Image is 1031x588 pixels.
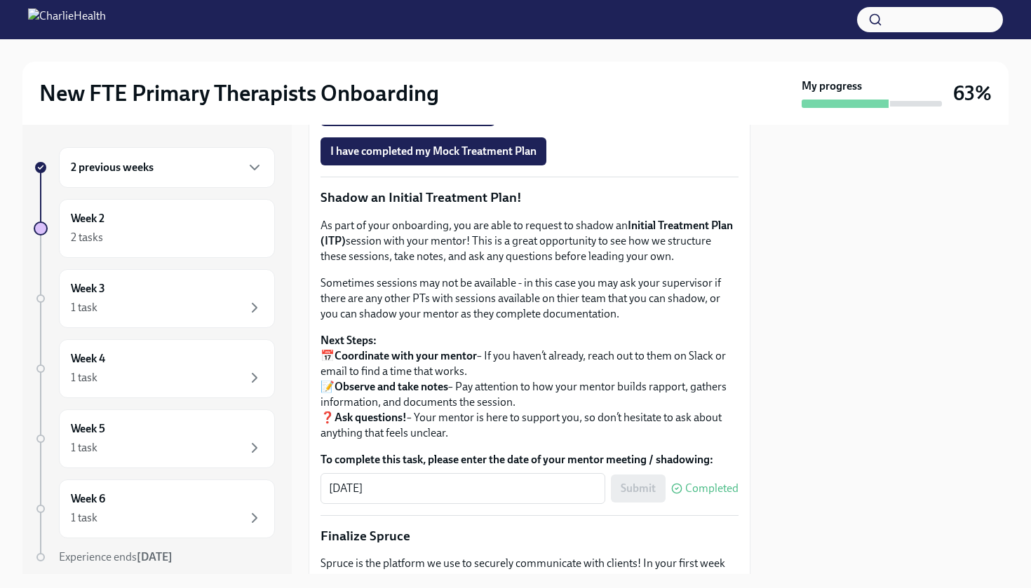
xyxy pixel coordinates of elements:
span: Completed [685,483,739,494]
h6: Week 3 [71,281,105,296]
p: As part of your onboarding, you are able to request to shadow an session with your mentor! This i... [321,218,739,264]
strong: My progress [802,78,862,94]
p: Sometimes sessions may not be available - in this case you may ask your supervisor if there are a... [321,275,739,322]
img: CharlieHealth [28,8,106,31]
strong: Initial Treatment Plan (ITP) [321,219,733,247]
h2: New FTE Primary Therapists Onboarding [39,79,439,107]
strong: Observe and take notes [335,380,448,393]
span: I have completed my Mock Treatment Plan [330,144,537,158]
strong: [DATE] [137,550,173,563]
h6: Week 4 [71,351,105,367]
div: 1 task [71,370,97,385]
a: Week 22 tasks [34,199,275,258]
strong: Next Steps: [321,334,377,347]
h6: Week 2 [71,211,105,226]
textarea: [DATE] [329,480,597,497]
button: I have completed my Mock Treatment Plan [321,137,546,165]
a: Week 61 task [34,479,275,538]
h6: 2 previous weeks [71,160,154,175]
div: 1 task [71,510,97,526]
a: Week 31 task [34,269,275,328]
div: 1 task [71,300,97,315]
label: To complete this task, please enter the date of your mentor meeting / shadowing: [321,452,739,467]
a: Week 41 task [34,339,275,398]
a: Week 51 task [34,409,275,468]
h3: 63% [953,81,992,106]
strong: Ask questions! [335,411,407,424]
div: 2 tasks [71,230,103,245]
p: Finalize Spruce [321,527,739,545]
div: 2 previous weeks [59,147,275,188]
span: Experience ends [59,550,173,563]
strong: Coordinate with your mentor [335,349,477,362]
p: Shadow an Initial Treatment Plan! [321,189,739,207]
div: 1 task [71,440,97,456]
p: 📅 – If you haven’t already, reach out to them on Slack or email to find a time that works. 📝 – Pa... [321,333,739,441]
h6: Week 5 [71,421,105,437]
h6: Week 6 [71,491,105,507]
